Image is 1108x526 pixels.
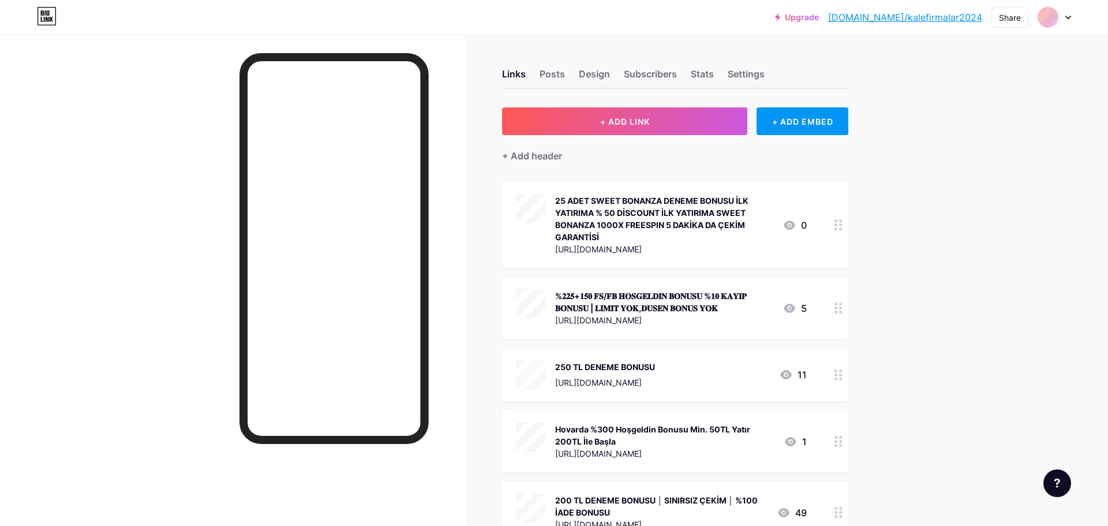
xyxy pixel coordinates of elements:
[502,67,526,88] div: Links
[555,494,768,518] div: 200 TL DENEME BONUSU │ SINIRSIZ ÇEKİM │ %100 İADE BONUSU
[624,67,677,88] div: Subscribers
[600,117,650,126] span: + ADD LINK
[783,301,807,315] div: 5
[728,67,765,88] div: Settings
[502,149,562,163] div: + Add header
[555,195,773,243] div: 25 ADET SWEET BONANZA DENEME BONUSU İLK YATIRIMA % 50 DİSCOUNT İLK YATIRIMA SWEET BONANZA 1000X F...
[757,107,848,135] div: + ADD EMBED
[555,447,774,460] div: [URL][DOMAIN_NAME]
[777,506,807,520] div: 49
[779,368,807,382] div: 11
[691,67,714,88] div: Stats
[784,435,807,449] div: 1
[555,243,773,255] div: [URL][DOMAIN_NAME]
[999,12,1021,24] div: Share
[555,314,773,326] div: [URL][DOMAIN_NAME]
[579,67,610,88] div: Design
[783,218,807,232] div: 0
[775,13,819,22] a: Upgrade
[555,376,655,389] div: [URL][DOMAIN_NAME]
[555,290,773,314] div: %𝟐𝟐𝟓+𝟏𝟓𝟎 𝐅𝐒/𝐅𝐁 𝐇𝐎𝐒𝐆𝐄𝐋𝐃𝐈𝐍 𝐁𝐎𝐍𝐔𝐒𝐔 %𝟏𝟎 𝐊𝐀𝐘𝐈𝐏 𝐁𝐎𝐍𝐔𝐒𝐔 | 𝐋𝐈𝐌𝐈𝐓 𝐘𝐎𝐊,𝐃𝐔𝐒𝐄𝐍 𝐁𝐎𝐍𝐔𝐒 𝐘𝐎𝐊
[828,10,982,24] a: [DOMAIN_NAME]/kalefirmalar2024
[555,361,655,373] div: 250 TL DENEME BONUSU
[540,67,565,88] div: Posts
[555,423,774,447] div: Hovarda %300 Hoşgeldin Bonusu Min. 50TL Yatır 200TL İle Başla
[502,107,747,135] button: + ADD LINK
